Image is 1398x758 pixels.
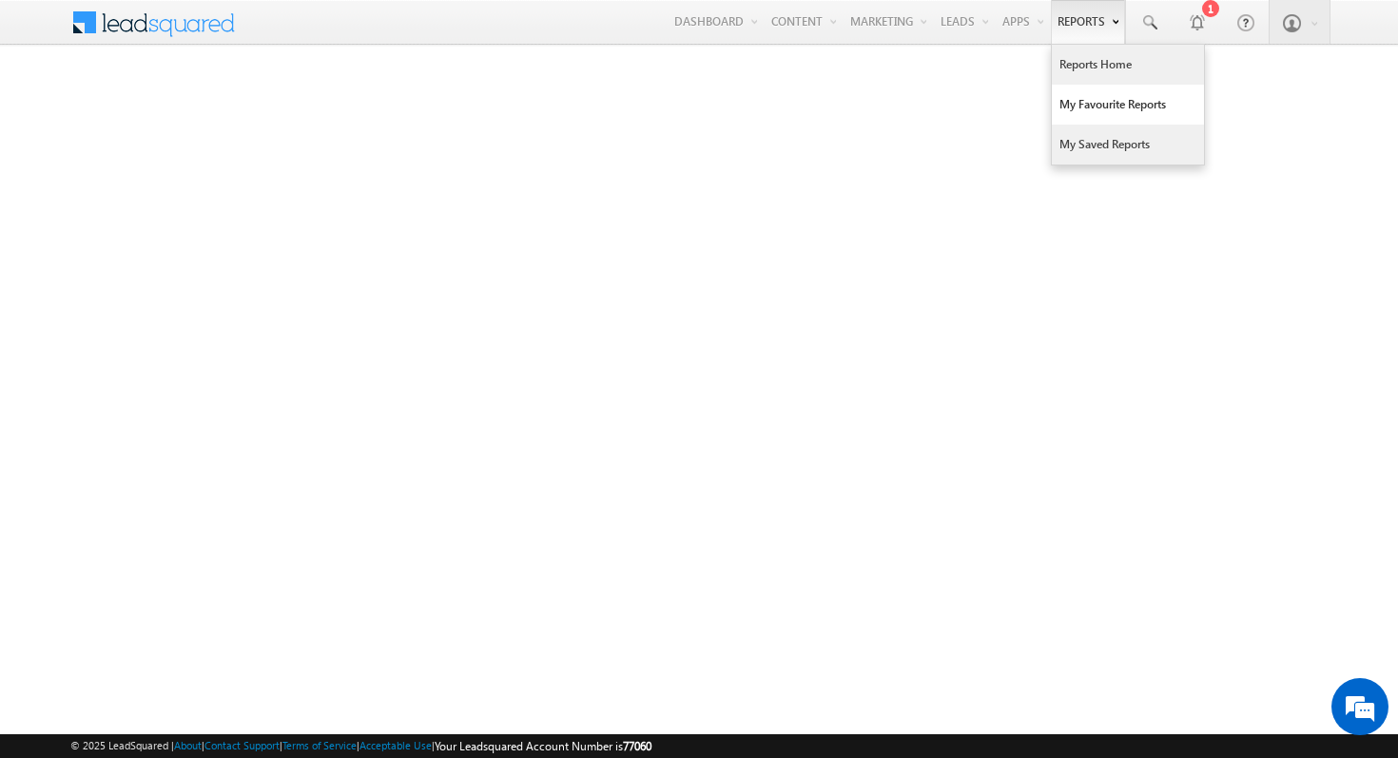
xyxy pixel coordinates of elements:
[259,586,345,612] em: Start Chat
[99,100,320,125] div: Chat with us now
[282,739,357,751] a: Terms of Service
[32,100,80,125] img: d_60004797649_company_0_60004797649
[1052,85,1204,125] a: My Favourite Reports
[70,737,651,755] span: © 2025 LeadSquared | | | | |
[25,176,347,570] textarea: Type your message and hit 'Enter'
[435,739,651,753] span: Your Leadsquared Account Number is
[174,739,202,751] a: About
[1052,45,1204,85] a: Reports Home
[312,10,358,55] div: Minimize live chat window
[1052,125,1204,165] a: My Saved Reports
[623,739,651,753] span: 77060
[204,739,280,751] a: Contact Support
[359,739,432,751] a: Acceptable Use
